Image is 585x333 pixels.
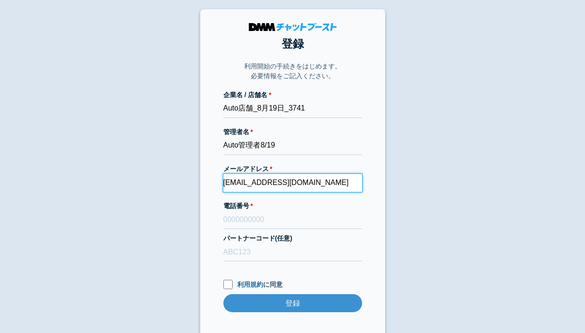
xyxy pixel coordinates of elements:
label: に同意 [223,280,362,290]
input: xxx@cb.com [223,174,362,192]
label: 企業名 / 店舗名 [223,90,362,100]
p: 利用開始の手続きをはじめます。 必要情報をご記入ください。 [244,62,341,81]
input: 利用規約に同意 [223,280,233,289]
label: パートナーコード(任意) [223,234,362,243]
img: DMMチャットブースト [249,23,337,31]
h1: 登録 [223,36,362,52]
input: 会話 太郎 [223,137,362,155]
label: メールアドレス [223,164,362,174]
input: 株式会社チャットブースト [223,100,362,118]
label: 管理者名 [223,127,362,137]
input: 0000000000 [223,211,362,229]
label: 電話番号 [223,201,362,211]
a: 利用規約 [237,281,263,288]
input: ABC123 [223,243,362,261]
input: 登録 [223,294,362,312]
